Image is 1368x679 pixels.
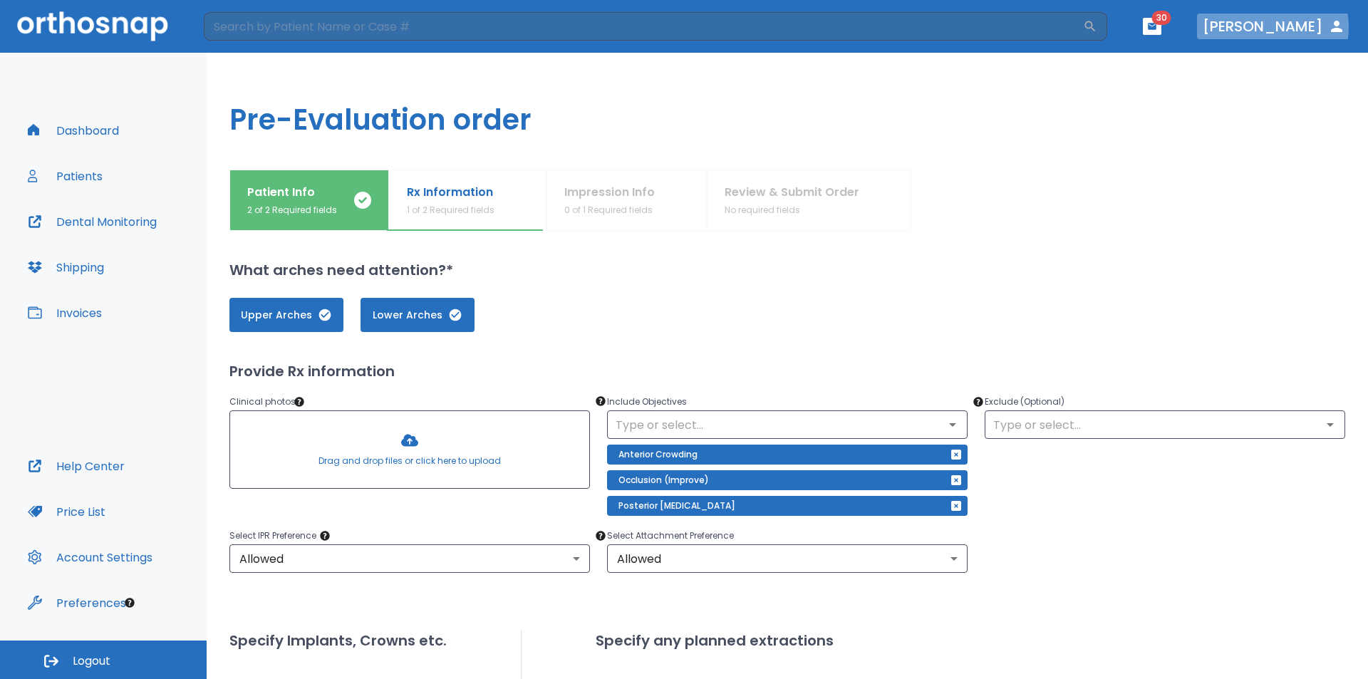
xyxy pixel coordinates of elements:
[1152,11,1171,25] span: 30
[607,393,968,410] p: Include Objectives
[607,544,968,573] div: Allowed
[1320,415,1340,435] button: Open
[19,204,165,239] button: Dental Monitoring
[19,449,133,483] button: Help Center
[19,113,128,147] button: Dashboard
[247,204,337,217] p: 2 of 2 Required fields
[229,527,590,544] p: Select IPR Preference
[607,527,968,544] p: Select Attachment Preference
[19,494,114,529] button: Price List
[19,540,161,574] button: Account Settings
[229,393,590,410] p: Clinical photos *
[229,630,447,651] h2: Specify Implants, Crowns etc.
[244,308,329,323] span: Upper Arches
[19,159,111,193] button: Patients
[19,586,135,620] button: Preferences
[207,53,1368,170] h1: Pre-Evaluation order
[375,308,460,323] span: Lower Arches
[618,497,735,514] p: Posterior [MEDICAL_DATA]
[596,630,834,651] h2: Specify any planned extractions
[123,596,136,609] div: Tooltip anchor
[972,395,985,408] div: Tooltip anchor
[594,529,607,542] div: Tooltip anchor
[73,653,110,669] span: Logout
[407,204,494,217] p: 1 of 2 Required fields
[229,361,1345,382] h2: Provide Rx information
[229,259,1345,281] h2: What arches need attention?*
[247,184,337,201] p: Patient Info
[943,415,963,435] button: Open
[407,184,494,201] p: Rx Information
[361,298,475,332] button: Lower Arches
[204,12,1083,41] input: Search by Patient Name or Case #
[17,11,168,41] img: Orthosnap
[19,296,110,330] button: Invoices
[293,395,306,408] div: Tooltip anchor
[989,415,1341,435] input: Type or select...
[618,472,709,489] p: Occlusion (Improve)
[229,544,590,573] div: Allowed
[985,393,1345,410] p: Exclude (Optional)
[611,415,963,435] input: Type or select...
[19,250,113,284] button: Shipping
[618,446,698,463] p: Anterior Crowding
[229,298,343,332] button: Upper Arches
[594,395,607,408] div: Tooltip anchor
[318,529,331,542] div: Tooltip anchor
[1197,14,1351,39] button: [PERSON_NAME]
